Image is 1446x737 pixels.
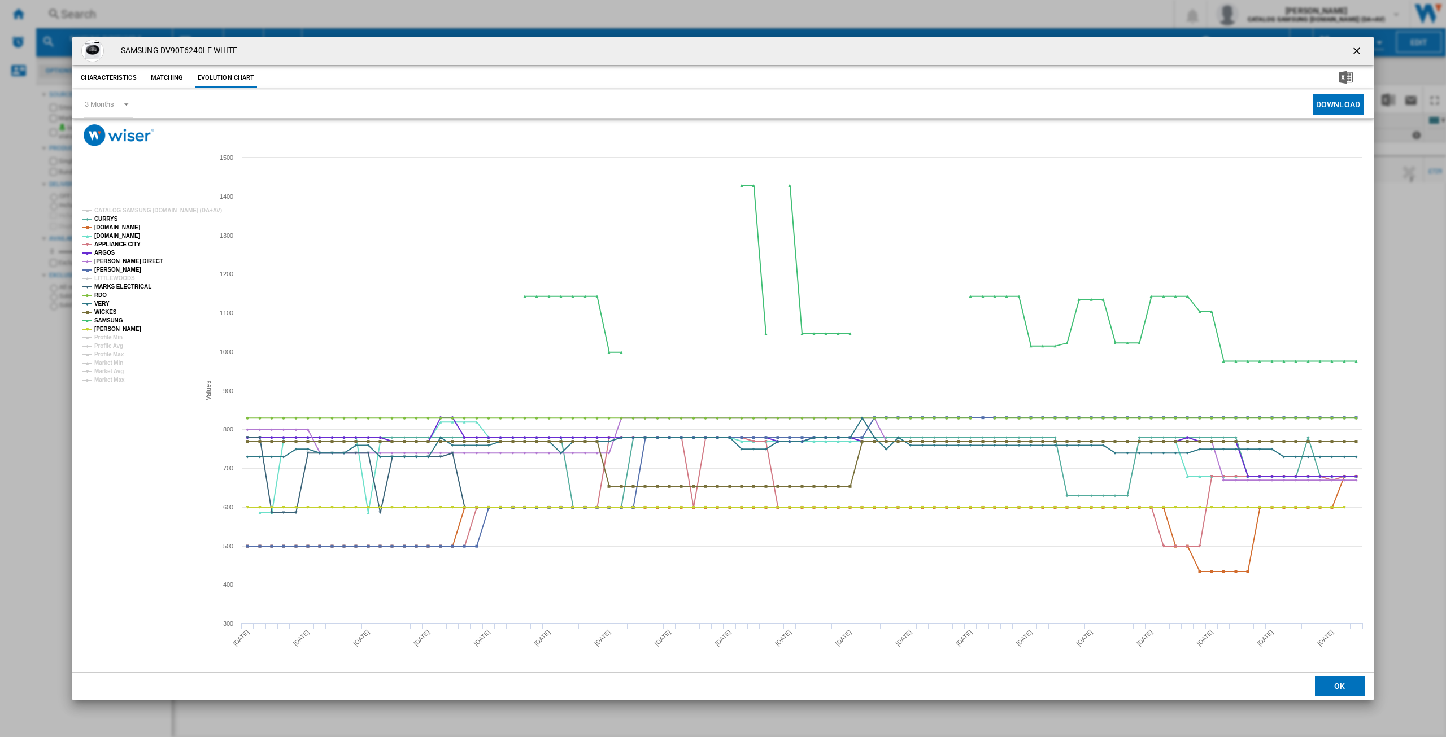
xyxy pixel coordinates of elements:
[94,241,141,247] tspan: APPLIANCE CITY
[94,368,124,374] tspan: Market Avg
[78,68,140,88] button: Characteristics
[94,207,222,213] tspan: CATALOG SAMSUNG [DOMAIN_NAME] (DA+AV)
[834,629,853,647] tspan: [DATE]
[94,300,110,307] tspan: VERY
[81,40,104,62] img: W19OW_SQ1_0000000013_WHITE_SLf
[1351,45,1365,59] ng-md-icon: getI18NText('BUTTONS.CLOSE_DIALOG')
[352,629,371,647] tspan: [DATE]
[223,387,233,394] tspan: 900
[1256,629,1274,647] tspan: [DATE]
[72,37,1374,700] md-dialog: Product popup
[142,68,192,88] button: Matching
[412,629,431,647] tspan: [DATE]
[955,629,973,647] tspan: [DATE]
[220,154,233,161] tspan: 1500
[1321,68,1371,88] button: Download in Excel
[94,224,140,230] tspan: [DOMAIN_NAME]
[94,334,123,341] tspan: Profile Min
[1347,40,1369,62] button: getI18NText('BUTTONS.CLOSE_DIALOG')
[232,629,250,647] tspan: [DATE]
[1135,629,1154,647] tspan: [DATE]
[220,271,233,277] tspan: 1200
[1015,629,1034,647] tspan: [DATE]
[94,351,124,357] tspan: Profile Max
[533,629,551,647] tspan: [DATE]
[1315,676,1365,696] button: OK
[774,629,792,647] tspan: [DATE]
[223,581,233,588] tspan: 400
[94,343,123,349] tspan: Profile Avg
[94,377,125,383] tspan: Market Max
[94,317,123,324] tspan: SAMSUNG
[94,275,135,281] tspan: LITTLEWOODS
[220,193,233,200] tspan: 1400
[85,100,114,108] div: 3 Months
[1316,629,1335,647] tspan: [DATE]
[223,465,233,472] tspan: 700
[94,309,117,315] tspan: WICKES
[195,68,258,88] button: Evolution chart
[220,348,233,355] tspan: 1000
[94,258,163,264] tspan: [PERSON_NAME] DIRECT
[94,292,107,298] tspan: RDO
[292,629,311,647] tspan: [DATE]
[1313,94,1364,115] button: Download
[204,381,212,400] tspan: Values
[473,629,491,647] tspan: [DATE]
[220,232,233,239] tspan: 1300
[593,629,612,647] tspan: [DATE]
[94,284,151,290] tspan: MARKS ELECTRICAL
[223,426,233,433] tspan: 800
[94,326,141,332] tspan: [PERSON_NAME]
[1339,71,1353,84] img: excel-24x24.png
[894,629,913,647] tspan: [DATE]
[223,620,233,627] tspan: 300
[94,233,140,239] tspan: [DOMAIN_NAME]
[94,267,141,273] tspan: [PERSON_NAME]
[94,250,115,256] tspan: ARGOS
[713,629,732,647] tspan: [DATE]
[223,504,233,511] tspan: 600
[654,629,672,647] tspan: [DATE]
[1196,629,1214,647] tspan: [DATE]
[115,45,238,56] h4: SAMSUNG DV90T6240LE WHITE
[84,124,154,146] img: logo_wiser_300x94.png
[223,543,233,550] tspan: 500
[1075,629,1094,647] tspan: [DATE]
[220,309,233,316] tspan: 1100
[94,360,123,366] tspan: Market Min
[94,216,118,222] tspan: CURRYS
